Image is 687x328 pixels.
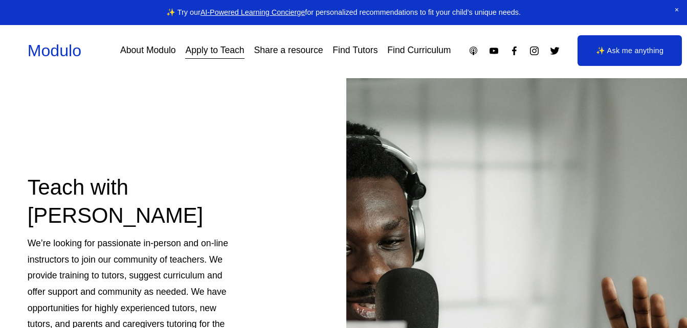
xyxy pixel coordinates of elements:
[120,42,176,60] a: About Modulo
[333,42,378,60] a: Find Tutors
[387,42,451,60] a: Find Curriculum
[529,45,540,56] a: Instagram
[509,45,520,56] a: Facebook
[185,42,244,60] a: Apply to Teach
[201,8,305,16] a: AI-Powered Learning Concierge
[489,45,499,56] a: YouTube
[254,42,323,60] a: Share a resource
[549,45,560,56] a: Twitter
[28,41,81,60] a: Modulo
[28,174,235,230] h2: Teach with [PERSON_NAME]
[578,35,682,66] a: ✨ Ask me anything
[468,45,479,56] a: Apple Podcasts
